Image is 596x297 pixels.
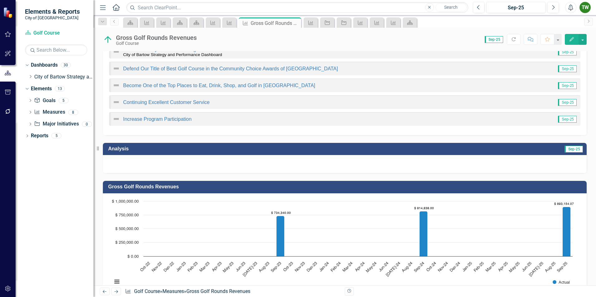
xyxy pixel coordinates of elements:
[330,261,342,273] text: Feb-24
[25,8,80,15] span: Elements & Reports
[51,133,61,139] div: 5
[140,261,151,272] text: Oct-22
[413,261,425,273] text: Sep-24
[126,2,468,13] input: Search ClearPoint...
[258,261,270,273] text: Aug-23
[558,82,577,89] span: Sep-25
[283,261,294,272] text: Oct-23
[25,15,80,20] small: City of [GEOGRAPHIC_DATA]
[563,207,571,257] path: Sep-25, 893,154.07. Actual.
[34,109,65,116] a: Measures
[25,30,87,37] a: Golf Course
[116,34,197,41] div: Gross Golf Rounds Revenues
[125,288,340,295] div: » »
[109,198,580,291] div: Chart. Highcharts interactive chart.
[426,261,437,272] text: Oct-24
[31,132,48,139] a: Reports
[113,48,120,55] img: Not Defined
[163,261,175,273] text: Dec-22
[113,65,120,72] img: Not Defined
[113,98,120,106] img: Not Defined
[186,288,250,294] div: Gross Golf Rounds Revenues
[109,198,576,291] svg: Interactive chart
[82,121,92,127] div: 0
[306,261,318,273] text: Dec-23
[558,49,577,55] span: Sep-25
[544,261,556,273] text: Aug-25
[488,4,544,12] div: Sep-25
[162,288,184,294] a: Measures
[116,41,197,46] div: Golf Course
[521,261,532,272] text: Jun-25
[378,261,389,272] text: Jun-24
[68,110,78,115] div: 8
[115,213,139,217] text: $ 750,000.00
[444,5,458,10] span: Search
[270,261,282,273] text: Sep-23
[3,7,15,18] img: ClearPoint Strategy
[123,100,209,105] a: Continuing Excellent Customer Service
[199,261,210,273] text: Mar-23
[449,261,461,273] text: Dec-24
[462,261,473,272] text: Jan-25
[113,82,120,89] img: Not Defined
[115,227,139,231] text: $ 500,000.00
[123,66,338,71] a: Defend Our Title of Best Golf Course in the Community Choice Awards of [GEOGRAPHIC_DATA]
[151,261,163,273] text: Nov-22
[473,261,485,273] text: Feb-25
[565,146,583,153] span: Sep-25
[34,120,79,128] a: Major Initiatives
[251,19,300,27] div: Gross Golf Rounds Revenues
[242,261,258,277] text: [DATE]-23
[108,146,355,152] h3: Analysis
[553,280,570,285] button: Show Actual
[134,288,160,294] a: Golf Course
[187,261,199,273] text: Feb-23
[175,261,187,272] text: Jan-23
[112,200,139,204] text: $ 1,000,000.00
[485,261,497,273] text: Mar-25
[558,116,577,123] span: Sep-25
[113,277,121,286] button: View chart menu, Chart
[123,83,315,88] a: Become One of the Top Places to Eat, Drink, Shop, and Golf in [GEOGRAPHIC_DATA]
[342,261,353,273] text: Mar-24
[365,261,377,273] text: May-24
[222,261,234,273] text: May-23
[319,261,330,272] text: Jan-24
[61,63,71,68] div: 30
[486,2,546,13] button: Sep-25
[528,261,545,277] text: [DATE]-25
[235,261,246,272] text: Jun-23
[401,261,413,273] text: Aug-24
[31,62,58,69] a: Dashboards
[123,116,192,122] a: Increase Program Participation
[34,97,55,104] a: Goals
[276,216,285,257] path: Sep-23, 734,340. Actual.
[34,73,94,81] a: City of Bartow Strategy and Performance Dashboard
[354,261,366,272] text: Apr-24
[554,202,574,205] text: $ 893,154.07
[25,45,87,55] input: Search Below...
[103,35,113,45] img: On Target
[211,261,223,272] text: Apr-23
[485,36,503,43] span: Sep-25
[420,211,428,257] path: Sep-24, 814,838. Actual.
[497,261,509,272] text: Apr-25
[294,261,306,273] text: Nov-23
[127,255,139,259] text: $ 0.00
[414,207,434,210] text: $ 814,838.00
[59,98,69,103] div: 5
[123,52,222,57] small: City of Bartow Strategy and Performance Dashboard
[558,65,577,72] span: Sep-25
[579,2,591,13] button: TW
[55,86,65,91] div: 13
[508,261,521,273] text: May-25
[271,211,291,214] text: $ 734,340.00
[435,3,467,12] button: Search
[115,241,139,245] text: $ 250,000.00
[558,99,577,106] span: Sep-25
[556,261,568,273] text: Sep-25
[108,184,584,190] h3: Gross Golf Rounds Revenues
[113,115,120,123] img: Not Defined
